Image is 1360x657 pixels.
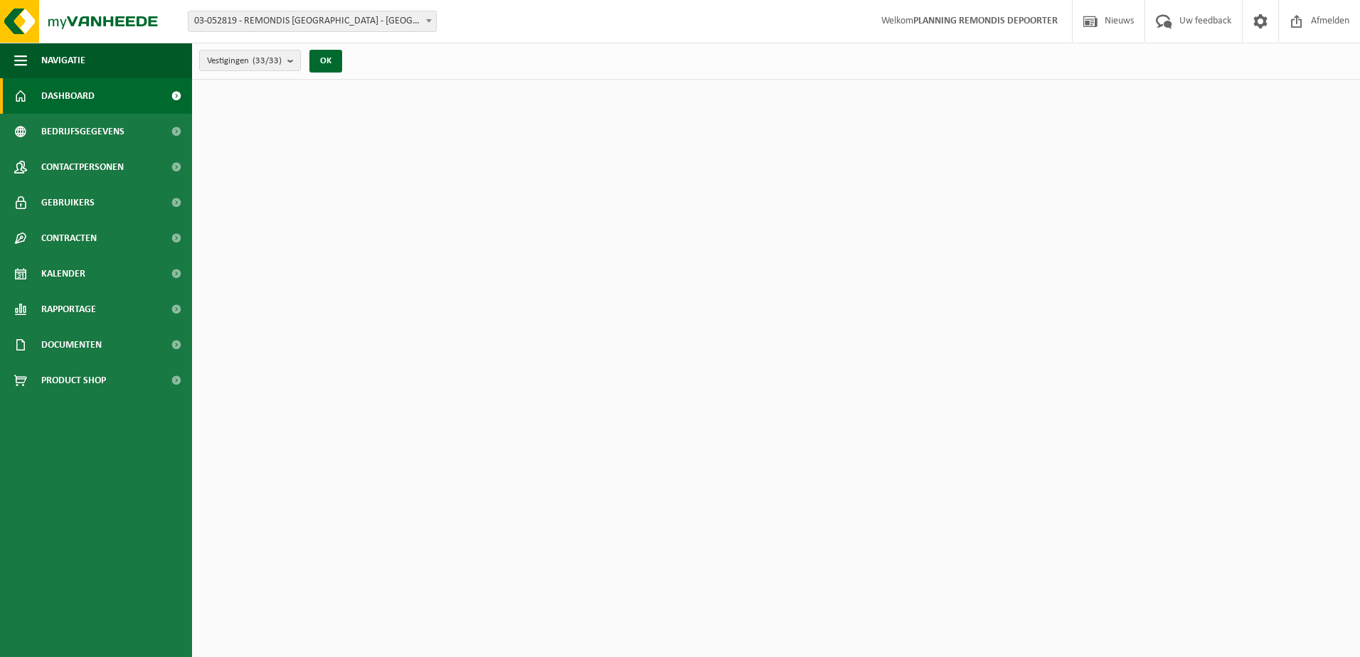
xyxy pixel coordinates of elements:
[41,114,124,149] span: Bedrijfsgegevens
[207,50,282,72] span: Vestigingen
[41,78,95,114] span: Dashboard
[188,11,436,31] span: 03-052819 - REMONDIS WEST-VLAANDEREN - OOSTENDE
[41,185,95,220] span: Gebruikers
[41,43,85,78] span: Navigatie
[913,16,1058,26] strong: PLANNING REMONDIS DEPOORTER
[41,149,124,185] span: Contactpersonen
[188,11,437,32] span: 03-052819 - REMONDIS WEST-VLAANDEREN - OOSTENDE
[41,292,96,327] span: Rapportage
[41,363,106,398] span: Product Shop
[41,327,102,363] span: Documenten
[41,256,85,292] span: Kalender
[199,50,301,71] button: Vestigingen(33/33)
[253,56,282,65] count: (33/33)
[41,220,97,256] span: Contracten
[309,50,342,73] button: OK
